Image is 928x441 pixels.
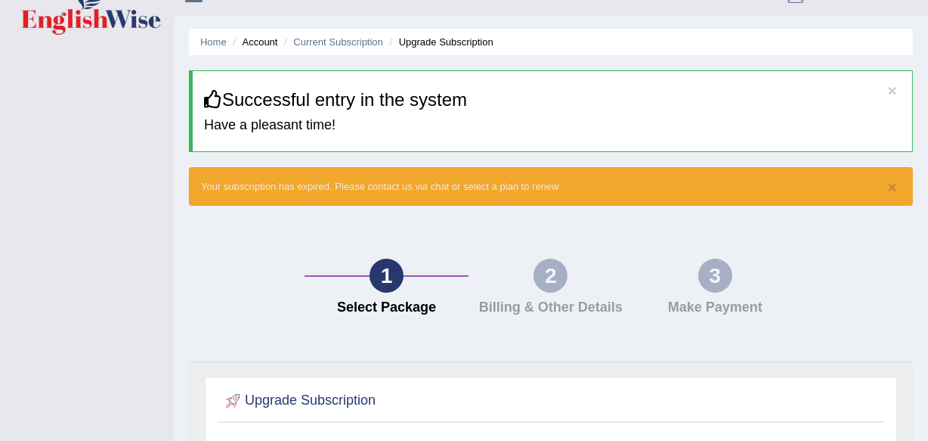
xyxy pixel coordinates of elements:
[204,118,901,133] h4: Have a pleasant time!
[370,259,404,293] div: 1
[222,390,376,412] h2: Upgrade Subscription
[386,35,493,49] li: Upgrade Subscription
[204,90,901,110] h3: Successful entry in the system
[888,82,897,98] button: ×
[293,36,383,48] a: Current Subscription
[476,300,625,315] h4: Billing & Other Details
[698,259,732,293] div: 3
[229,35,277,49] li: Account
[312,300,461,315] h4: Select Package
[641,300,790,315] h4: Make Payment
[888,179,897,195] button: ×
[200,36,227,48] a: Home
[189,167,913,206] div: Your subscription has expired. Please contact us via chat or select a plan to renew
[534,259,568,293] div: 2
